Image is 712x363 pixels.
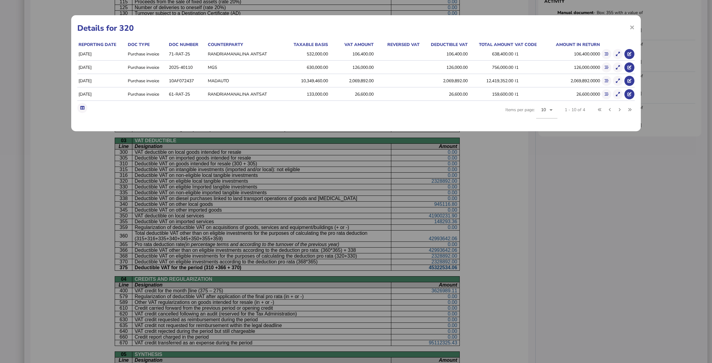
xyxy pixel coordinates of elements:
button: Show flow [602,62,612,72]
div: Deductible VAT [421,42,468,48]
button: Export table data to Excel [77,103,87,113]
span: 10 [541,107,546,113]
td: [DATE] [77,61,127,74]
div: 26,600.00 [421,91,468,97]
td: MADAUTO [207,75,282,87]
button: Show transaction detail [613,62,623,72]
div: 106,400.0000 [544,51,600,57]
th: Counterparty [207,41,282,48]
td: [DATE] [77,48,127,61]
div: 2,069,892.00 [421,78,468,84]
td: I1 [514,75,543,87]
th: Reporting date [77,41,127,48]
div: Total amount [469,42,513,48]
div: VAT amount [330,42,374,48]
td: [DATE] [77,88,127,101]
span: × [630,21,635,33]
div: 638,400.00 [469,51,513,57]
mat-form-field: Change page size [536,101,557,125]
td: Purchase invoice [127,48,168,61]
div: 159,600.00 [469,91,513,97]
td: RANDRIAMANALINA ANTSAT [207,48,282,61]
td: Purchase invoice [127,75,168,87]
div: 756,000.00 [469,65,513,70]
div: 2,069,892.00 [330,78,374,84]
td: 61-RAT-25 [168,88,207,101]
button: Show transaction detail [613,49,623,59]
div: 126,000.00 [330,65,374,70]
div: 106,400.00 [330,51,374,57]
div: Amount in return [544,42,600,48]
button: Show flow [602,49,612,59]
div: 630,000.00 [284,65,328,70]
td: I1 [514,88,543,101]
td: Purchase invoice [127,88,168,101]
button: Show transaction in Advisor [624,49,634,59]
button: Show flow [602,89,612,99]
div: 2,069,892.0000 [544,78,600,84]
td: 10AF072437 [168,75,207,87]
button: Show transaction in Advisor [624,89,634,99]
button: Show flow [602,76,612,86]
button: Show transaction detail [613,76,623,86]
button: Next page [615,105,625,115]
td: MGS [207,61,282,74]
div: Reversed VAT [375,42,419,48]
div: 26,600.0000 [544,91,600,97]
button: Last page [625,105,635,115]
td: [DATE] [77,75,127,87]
div: 126,000.0000 [544,65,600,70]
div: 106,400.00 [421,51,468,57]
th: Doc type [127,41,168,48]
h1: Details for 320 [77,23,635,33]
button: Show transaction in Advisor [624,76,634,86]
th: VAT code [514,41,543,48]
td: 2025-40110 [168,61,207,74]
button: Previous page [605,105,615,115]
div: 1 - 10 of 4 [565,107,585,113]
td: Purchase invoice [127,61,168,74]
div: Taxable basis [284,42,328,48]
div: 126,000.00 [421,65,468,70]
button: Show transaction detail [613,89,623,99]
td: I1 [514,48,543,61]
td: 71-RAT-25 [168,48,207,61]
div: 133,000.00 [284,91,328,97]
td: RANDRIAMANALINA ANTSAT [207,88,282,101]
button: First page [595,105,605,115]
div: 26,600.00 [330,91,374,97]
div: 12,419,352.00 [469,78,513,84]
td: I1 [514,61,543,74]
div: 10,349,460.00 [284,78,328,84]
th: Doc number [168,41,207,48]
div: Items per page: [505,101,557,125]
div: 532,000.00 [284,51,328,57]
button: Show transaction in Advisor [624,62,634,72]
